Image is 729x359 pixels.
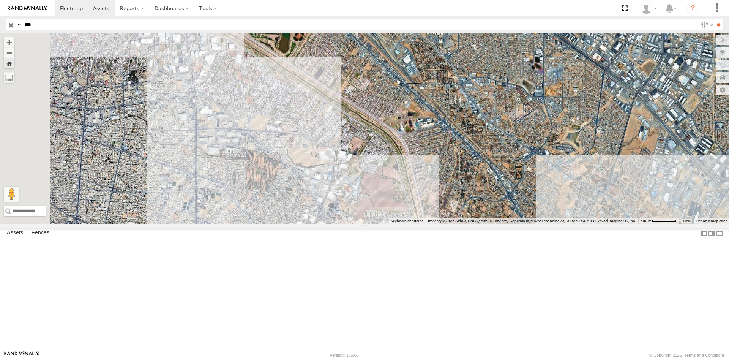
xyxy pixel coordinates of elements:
span: Imagery ©2025 Airbus, CNES / Airbus, Landsat / Copernicus, Maxar Technologies, USDA/FPAC/GEO, Vex... [428,219,636,223]
a: Terms [683,220,691,223]
label: Fences [28,228,53,239]
label: Dock Summary Table to the Left [700,228,708,239]
div: © Copyright 2025 - [649,353,725,357]
label: Hide Summary Table [716,228,723,239]
button: Zoom in [4,37,14,47]
button: Zoom out [4,47,14,58]
button: Drag Pegman onto the map to open Street View [4,187,19,202]
label: Dock Summary Table to the Right [708,228,715,239]
a: Visit our Website [4,351,39,359]
label: Map Settings [716,85,729,95]
div: Version: 305.03 [330,353,359,357]
a: Report a map error [696,219,727,223]
a: Terms and Conditions [685,353,725,357]
label: Measure [4,72,14,83]
label: Search Filter Options [698,19,714,30]
span: 500 m [641,219,652,223]
label: Assets [3,228,27,239]
button: Zoom Home [4,58,14,68]
label: Search Query [16,19,22,30]
div: fernando ponce [638,3,660,14]
img: rand-logo.svg [8,6,47,11]
i: ? [687,2,699,14]
button: Map Scale: 500 m per 62 pixels [638,218,679,224]
button: Keyboard shortcuts [391,218,423,224]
